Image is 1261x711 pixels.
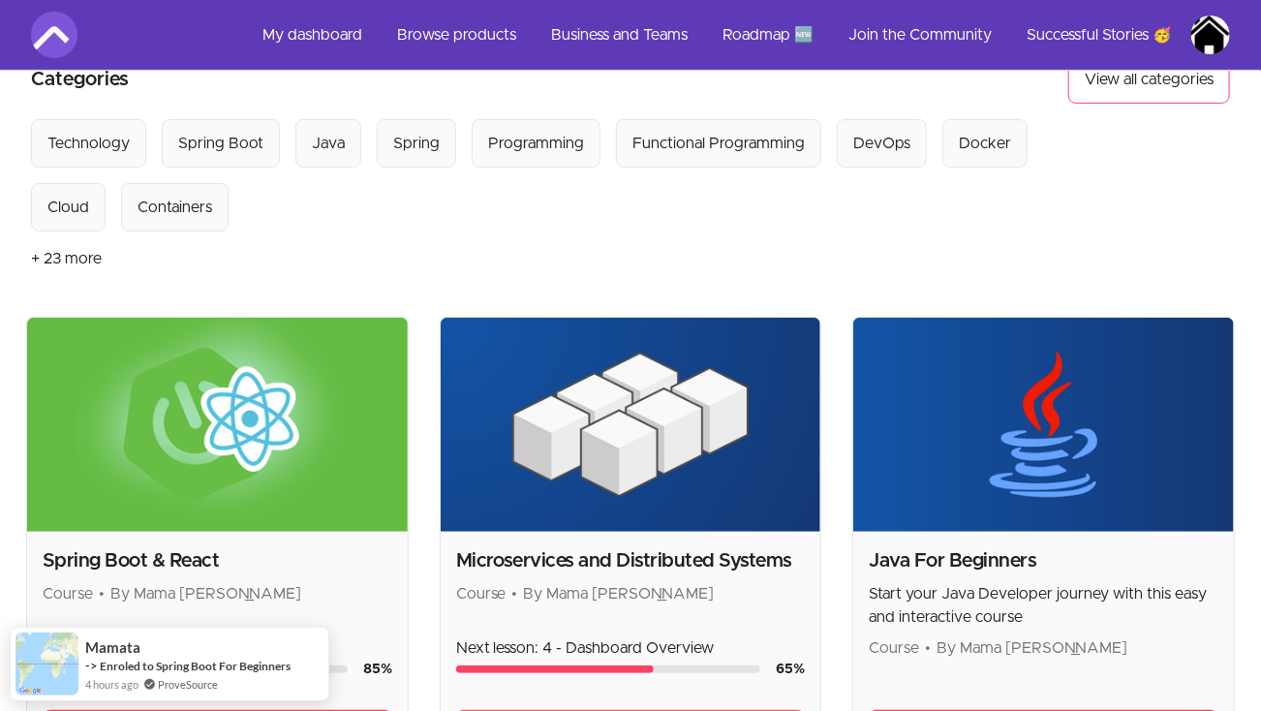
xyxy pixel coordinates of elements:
[925,640,931,656] span: •
[85,676,138,693] span: 4 hours ago
[1011,12,1187,58] a: Successful Stories 🥳
[99,586,105,602] span: •
[536,12,703,58] a: Business and Teams
[312,132,345,155] div: Java
[869,640,919,656] span: Course
[959,132,1011,155] div: Docker
[776,663,805,676] span: 65 %
[393,132,440,155] div: Spring
[43,586,93,602] span: Course
[937,640,1127,656] span: By Mama [PERSON_NAME]
[47,196,89,219] div: Cloud
[456,636,806,660] p: Next lesson: 4 - Dashboard Overview
[31,12,77,58] img: Amigoscode logo
[110,586,301,602] span: By Mama [PERSON_NAME]
[1068,55,1230,104] button: View all categories
[853,132,910,155] div: DevOps
[441,318,821,532] img: Product image for Microservices and Distributed Systems
[512,586,518,602] span: •
[15,633,78,696] img: provesource social proof notification image
[853,318,1234,532] img: Product image for Java For Beginners
[456,665,761,673] div: Course progress
[85,639,140,656] span: Mamata
[247,12,1230,58] nav: Main
[27,318,408,532] img: Product image for Spring Boot & React
[488,132,584,155] div: Programming
[158,676,218,693] a: ProveSource
[382,12,532,58] a: Browse products
[138,196,212,219] div: Containers
[456,586,507,602] span: Course
[247,12,378,58] a: My dashboard
[707,12,829,58] a: Roadmap 🆕
[833,12,1007,58] a: Join the Community
[43,547,392,574] h2: Spring Boot & React
[869,582,1218,629] p: Start your Java Developer journey with this easy and interactive course
[100,659,291,673] a: Enroled to Spring Boot For Beginners
[31,55,129,104] h2: Categories
[869,547,1218,574] h2: Java For Beginners
[47,132,130,155] div: Technology
[524,586,715,602] span: By Mama [PERSON_NAME]
[456,547,806,574] h2: Microservices and Distributed Systems
[178,132,263,155] div: Spring Boot
[31,232,102,286] button: + 23 more
[85,658,98,673] span: ->
[363,663,392,676] span: 85 %
[1191,15,1230,54] img: Profile image for Muhammad Faisal Imran Khan
[632,132,805,155] div: Functional Programming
